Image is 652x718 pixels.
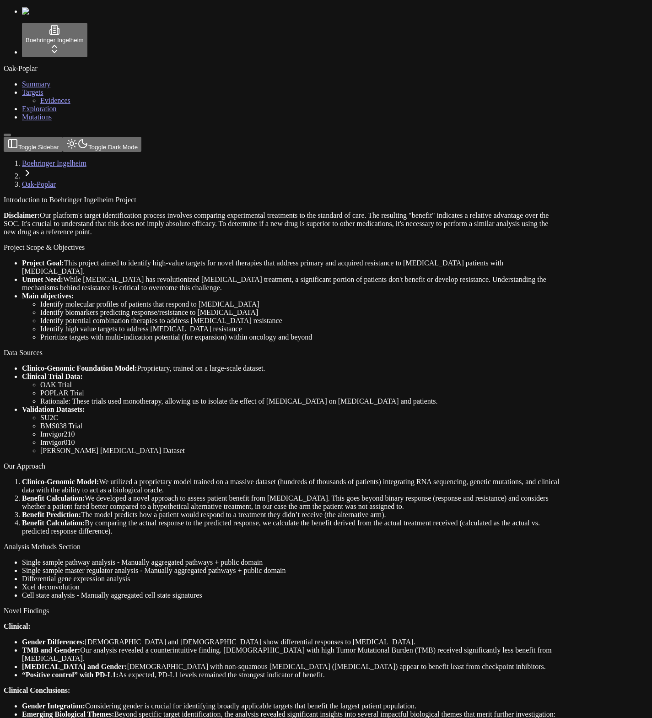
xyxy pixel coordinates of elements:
li: [DEMOGRAPHIC_DATA] with non-squamous [MEDICAL_DATA] ([MEDICAL_DATA]) appear to benefit least from... [22,663,560,671]
div: Introduction to Boehringer Ingelheim Project [4,196,560,204]
strong: Clinico-Genomic Foundation Model: [22,364,137,372]
li: [DEMOGRAPHIC_DATA] and [DEMOGRAPHIC_DATA] show differential responses to [MEDICAL_DATA]. [22,638,560,646]
li: Imvigor210 [40,430,560,438]
button: Toggle Sidebar [4,134,11,136]
nav: breadcrumb [4,159,560,189]
li: While [MEDICAL_DATA] has revolutionized [MEDICAL_DATA] treatment, a significant portion of patien... [22,275,560,292]
p: Our platform's target identification process involves comparing experimental treatments to the st... [4,211,560,236]
div: Data Sources [4,349,560,357]
li: Proprietary, trained on a large-scale dataset. [22,364,560,372]
span: Toggle Dark Mode [88,144,138,151]
li: We developed a novel approach to assess patient benefit from [MEDICAL_DATA]. This goes beyond bin... [22,494,560,511]
strong: Disclaimer: [4,211,40,219]
li: OAK Trial [40,381,560,389]
li: Identify molecular profiles of patients that respond to [MEDICAL_DATA] [40,300,560,308]
li: Single sample master regulator analysis - Manually aggregated pathways + public domain [22,567,560,575]
strong: Gender Integration: [22,702,85,710]
strong: [MEDICAL_DATA] and Gender: [22,663,127,670]
li: We utilized a proprietary model trained on a massive dataset (hundreds of thousands of patients) ... [22,478,560,494]
a: Oak-Poplar [22,180,56,188]
button: Boehringer Ingelheim [22,23,87,57]
strong: Emerging Biological Themes: [22,710,114,718]
li: Our analysis revealed a counterintuitive finding. [DEMOGRAPHIC_DATA] with high Tumor Mutational B... [22,646,560,663]
strong: Clinical: [4,622,31,630]
strong: Benefit Prediction: [22,511,81,518]
li: Differential gene expression analysis [22,575,560,583]
strong: “Positive control” with PD-L1: [22,671,119,679]
li: Single sample pathway analysis - Manually aggregated pathways + public domain [22,558,560,567]
li: Cell state analysis - Manually aggregated cell state signatures [22,591,560,599]
div: Project Scope & Objectives [4,243,560,252]
div: Novel Findings [4,607,560,615]
img: Numenos [22,7,57,16]
li: Identify potential combination therapies to address [MEDICAL_DATA] resistance [40,317,560,325]
li: Prioritize targets with multi-indication potential (for expansion) within oncology and beyond [40,333,560,341]
a: Targets [22,88,43,96]
strong: Clinico-Genomic Model: [22,478,99,486]
li: Identify biomarkers predicting response/resistance to [MEDICAL_DATA] [40,308,560,317]
strong: Clinical Trial Data: [22,372,83,380]
li: BMS038 Trial [40,422,560,430]
li: SU2C [40,414,560,422]
span: Toggle Sidebar [18,144,59,151]
li: Identify high value targets to address [MEDICAL_DATA] resistance [40,325,560,333]
strong: Gender Differences: [22,638,85,646]
li: Imvigor010 [40,438,560,447]
strong: Benefit Calculation: [22,519,85,527]
button: Toggle Dark Mode [63,137,141,152]
li: By comparing the actual response to the predicted response, we calculate the benefit derived from... [22,519,560,535]
li: Rationale: These trials used monotherapy, allowing us to isolate the effect of [MEDICAL_DATA] on ... [40,397,560,405]
strong: Project Goal: [22,259,64,267]
li: POPLAR Trial [40,389,560,397]
li: Xcel deconvolution [22,583,560,591]
strong: Clinical Conclusions: [4,686,70,694]
strong: TMB and Gender: [22,646,80,654]
li: The model predicts how a patient would respond to a treatment they didn’t receive (the alternativ... [22,511,560,519]
strong: Benefit Calculation: [22,494,85,502]
strong: Validation Datasets: [22,405,85,413]
strong: Main objectives: [22,292,74,300]
a: Evidences [40,97,70,104]
strong: Unmet Need: [22,275,63,283]
div: Analysis Methods Section [4,543,560,551]
li: As expected, PD-L1 levels remained the strongest indicator of benefit. [22,671,560,679]
span: Boehringer Ingelheim [26,37,84,43]
div: Our Approach [4,462,560,470]
a: Exploration [22,105,57,113]
li: [PERSON_NAME] [MEDICAL_DATA] Dataset [40,447,560,455]
li: Considering gender is crucial for identifying broadly applicable targets that benefit the largest... [22,702,560,710]
li: This project aimed to identify high-value targets for novel therapies that address primary and ac... [22,259,560,275]
a: Boehringer Ingelheim [22,159,86,167]
a: Mutations [22,113,52,121]
a: Summary [22,80,50,88]
button: Toggle Sidebar [4,137,63,152]
div: Oak-Poplar [4,65,648,73]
